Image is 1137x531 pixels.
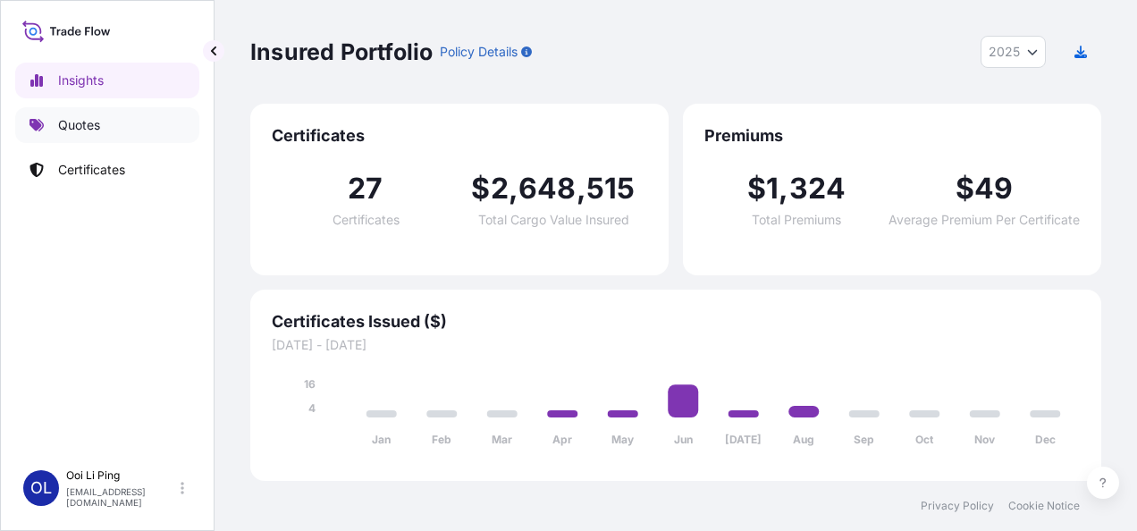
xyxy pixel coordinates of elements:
[552,433,572,446] tspan: Apr
[478,214,629,226] span: Total Cargo Value Insured
[66,468,177,483] p: Ooi Li Ping
[1035,433,1056,446] tspan: Dec
[15,152,199,188] a: Certificates
[492,433,512,446] tspan: Mar
[747,174,766,203] span: $
[915,433,934,446] tspan: Oct
[766,174,779,203] span: 1
[974,433,996,446] tspan: Nov
[471,174,490,203] span: $
[30,479,52,497] span: OL
[725,433,762,446] tspan: [DATE]
[577,174,586,203] span: ,
[704,125,1080,147] span: Premiums
[518,174,577,203] span: 648
[432,433,451,446] tspan: Feb
[440,43,518,61] p: Policy Details
[304,377,316,391] tspan: 16
[250,38,433,66] p: Insured Portfolio
[15,107,199,143] a: Quotes
[854,433,874,446] tspan: Sep
[333,214,400,226] span: Certificates
[956,174,974,203] span: $
[793,433,814,446] tspan: Aug
[974,174,1013,203] span: 49
[348,174,383,203] span: 27
[921,499,994,513] a: Privacy Policy
[752,214,841,226] span: Total Premiums
[58,72,104,89] p: Insights
[58,161,125,179] p: Certificates
[272,311,1080,333] span: Certificates Issued ($)
[66,486,177,508] p: [EMAIL_ADDRESS][DOMAIN_NAME]
[989,43,1020,61] span: 2025
[58,116,100,134] p: Quotes
[491,174,509,203] span: 2
[308,401,316,415] tspan: 4
[15,63,199,98] a: Insights
[372,433,391,446] tspan: Jan
[611,433,635,446] tspan: May
[981,36,1046,68] button: Year Selector
[889,214,1080,226] span: Average Premium Per Certificate
[779,174,788,203] span: ,
[272,125,647,147] span: Certificates
[789,174,846,203] span: 324
[509,174,518,203] span: ,
[272,336,1080,354] span: [DATE] - [DATE]
[586,174,636,203] span: 515
[1008,499,1080,513] a: Cookie Notice
[674,433,693,446] tspan: Jun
